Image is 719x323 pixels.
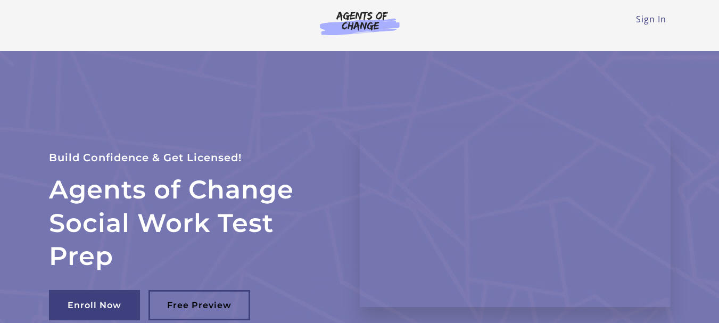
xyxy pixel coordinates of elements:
a: Free Preview [148,290,250,320]
img: Agents of Change Logo [309,11,411,35]
h2: Agents of Change Social Work Test Prep [49,173,334,272]
p: Build Confidence & Get Licensed! [49,149,334,167]
a: Enroll Now [49,290,140,320]
a: Sign In [636,13,666,25]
